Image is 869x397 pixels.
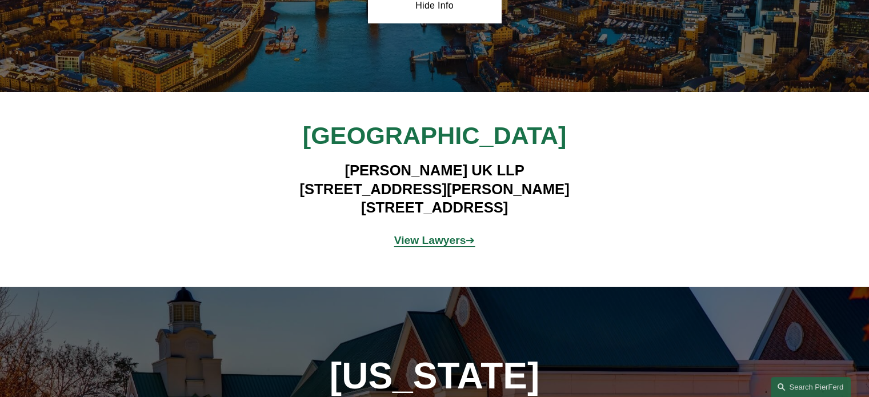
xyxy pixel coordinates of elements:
h1: [US_STATE] [235,355,635,397]
a: View Lawyers➔ [394,234,475,246]
span: [GEOGRAPHIC_DATA] [303,122,566,149]
strong: View Lawyers [394,234,466,246]
h4: [PERSON_NAME] UK LLP [STREET_ADDRESS][PERSON_NAME] [STREET_ADDRESS] [268,161,601,216]
a: Search this site [771,377,851,397]
span: ➔ [394,234,475,246]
